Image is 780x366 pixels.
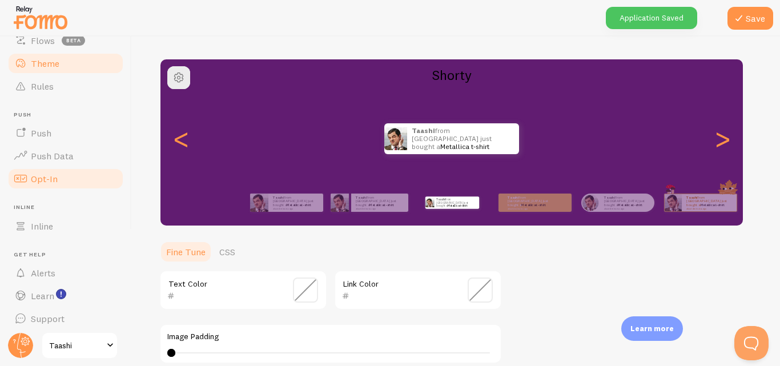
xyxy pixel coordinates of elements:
[12,3,69,32] img: fomo-relay-logo-orange.svg
[356,195,367,200] strong: Taashi
[715,98,729,180] div: Next slide
[41,332,118,359] a: Taashi
[508,207,552,210] small: about 4 minutes ago
[7,29,124,52] a: Flows beta
[31,58,59,69] span: Theme
[14,251,124,259] span: Get Help
[7,215,124,238] a: Inline
[287,203,311,207] a: Metallica t-shirt
[700,203,725,207] a: Metallica t-shirt
[7,307,124,330] a: Support
[273,195,319,210] p: from [GEOGRAPHIC_DATA] just bought a
[31,150,74,162] span: Push Data
[49,339,103,352] span: Taashi
[412,126,435,135] strong: Taashi
[664,194,681,211] img: Fomo
[604,195,616,200] strong: Taashi
[436,198,445,201] strong: Taashi
[31,127,51,139] span: Push
[448,204,467,207] a: Metallica t-shirt
[604,207,649,210] small: about 4 minutes ago
[31,173,58,184] span: Opt-In
[604,195,650,210] p: from [GEOGRAPHIC_DATA] just bought a
[174,98,188,180] div: Previous slide
[31,35,55,46] span: Flows
[14,204,124,211] span: Inline
[212,240,242,263] a: CSS
[56,289,66,299] svg: <p>Watch New Feature Tutorials!</p>
[331,194,349,212] img: Fomo
[31,81,54,92] span: Rules
[159,240,212,263] a: Fine Tune
[606,7,697,29] div: Application Saved
[412,123,508,154] p: from [GEOGRAPHIC_DATA] just bought a
[31,313,65,324] span: Support
[425,198,434,207] img: Fomo
[14,111,124,119] span: Push
[734,326,769,360] iframe: Help Scout Beacon - Open
[356,207,403,210] small: about 4 minutes ago
[436,196,475,209] p: from [GEOGRAPHIC_DATA] just bought a
[508,195,519,200] strong: Taashi
[7,75,124,98] a: Rules
[31,267,55,279] span: Alerts
[356,195,404,210] p: from [GEOGRAPHIC_DATA] just bought a
[7,144,124,167] a: Push Data
[7,284,124,307] a: Learn
[31,290,54,301] span: Learn
[618,203,642,207] a: Metallica t-shirt
[508,195,553,210] p: from [GEOGRAPHIC_DATA] just bought a
[31,220,53,232] span: Inline
[621,316,683,341] div: Learn more
[686,195,732,210] p: from [GEOGRAPHIC_DATA] just bought a
[167,332,494,342] label: Image Padding
[630,323,674,334] p: Learn more
[160,66,743,84] h2: Shorty
[273,195,284,200] strong: Taashi
[582,194,598,211] img: Fomo
[384,127,407,150] img: Fomo
[250,194,268,212] img: Fomo
[521,203,546,207] a: Metallica t-shirt
[686,207,731,210] small: about 4 minutes ago
[7,52,124,75] a: Theme
[686,195,698,200] strong: Taashi
[273,207,317,210] small: about 4 minutes ago
[369,203,394,207] a: Metallica t-shirt
[7,122,124,144] a: Push
[7,262,124,284] a: Alerts
[440,142,489,151] a: Metallica t-shirt
[7,167,124,190] a: Opt-In
[62,35,85,46] span: beta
